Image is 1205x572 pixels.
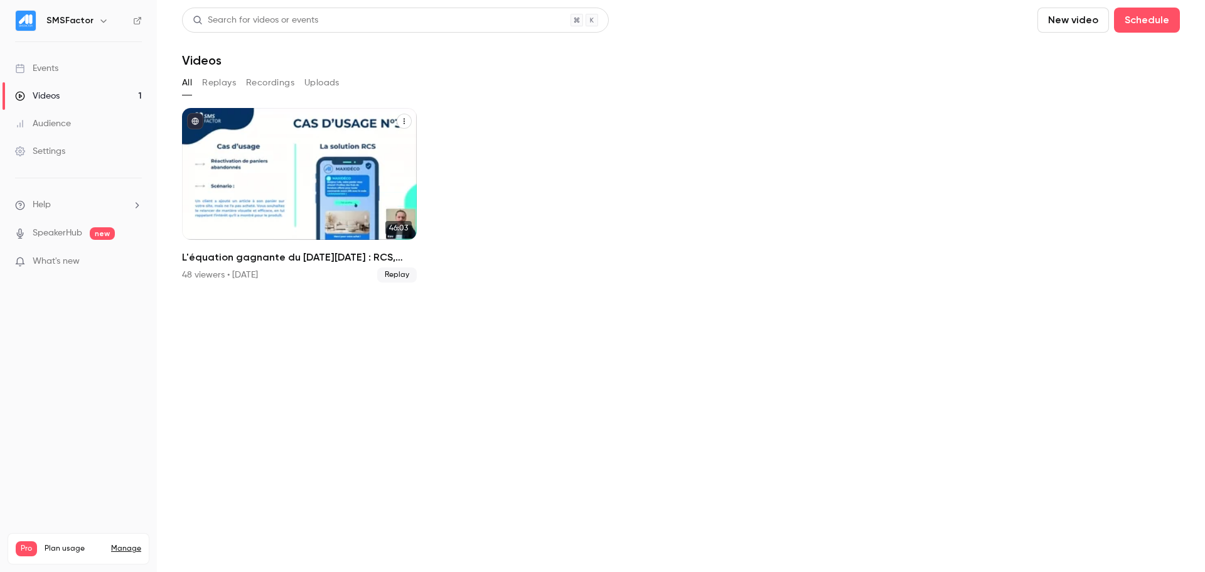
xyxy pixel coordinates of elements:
div: Settings [15,145,65,158]
span: Help [33,198,51,212]
div: Videos [15,90,60,102]
span: Plan usage [45,544,104,554]
a: 46:03L'équation gagnante du [DATE][DATE] : RCS, expérience client et rentabilité !48 viewers • [D... [182,108,417,283]
iframe: Noticeable Trigger [127,256,142,267]
li: L'équation gagnante du Black Friday : RCS, expérience client et rentabilité ! [182,108,417,283]
ul: Videos [182,108,1180,283]
section: Videos [182,8,1180,564]
button: Replays [202,73,236,93]
div: Events [15,62,58,75]
span: What's new [33,255,80,268]
img: SMSFactor [16,11,36,31]
div: Audience [15,117,71,130]
div: Search for videos or events [193,14,318,27]
li: help-dropdown-opener [15,198,142,212]
button: Schedule [1114,8,1180,33]
span: 46:03 [385,221,412,235]
h2: L'équation gagnante du [DATE][DATE] : RCS, expérience client et rentabilité ! [182,250,417,265]
div: 48 viewers • [DATE] [182,269,258,281]
button: Uploads [304,73,340,93]
a: Manage [111,544,141,554]
h1: Videos [182,53,222,68]
span: Replay [377,267,417,283]
button: Recordings [246,73,294,93]
span: Pro [16,541,37,556]
h6: SMSFactor [46,14,94,27]
button: All [182,73,192,93]
button: published [187,113,203,129]
a: SpeakerHub [33,227,82,240]
span: new [90,227,115,240]
button: New video [1037,8,1109,33]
